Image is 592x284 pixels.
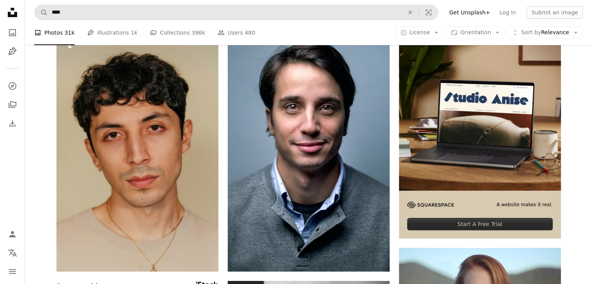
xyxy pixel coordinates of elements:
[419,5,438,20] button: Visual search
[396,26,444,39] button: License
[5,226,20,242] a: Log in / Sign up
[446,26,504,39] button: Orientation
[399,29,561,191] img: file-1705123271268-c3eaf6a79b21image
[5,78,20,94] a: Explore
[399,29,561,238] a: A website makes it real.Start A Free Trial
[5,97,20,112] a: Collections
[521,29,569,37] span: Relevance
[444,6,495,19] a: Get Unsplash+
[228,29,390,272] img: man wearing Henley top portrait
[508,26,583,39] button: Sort byRelevance
[521,29,541,35] span: Sort by
[497,202,553,208] span: A website makes it real.
[35,5,48,20] button: Search Unsplash
[402,5,419,20] button: Clear
[407,218,553,230] div: Start A Free Trial
[150,20,205,45] a: Collections 396k
[191,28,205,37] span: 396k
[5,44,20,59] a: Illustrations
[5,116,20,131] a: Download History
[87,20,137,45] a: Illustrations 1k
[407,202,454,208] img: file-1705255347840-230a6ab5bca9image
[5,245,20,261] button: Language
[527,6,583,19] button: Submit an image
[131,28,137,37] span: 1k
[5,264,20,279] button: Menu
[245,28,255,37] span: 480
[409,29,430,35] span: License
[56,29,218,272] img: a man wearing a necklace with a cross on it
[34,5,438,20] form: Find visuals sitewide
[218,20,255,45] a: Users 480
[5,25,20,40] a: Photos
[495,6,520,19] a: Log in
[56,146,218,153] a: a man wearing a necklace with a cross on it
[460,29,491,35] span: Orientation
[228,146,390,153] a: man wearing Henley top portrait
[5,5,20,22] a: Home — Unsplash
